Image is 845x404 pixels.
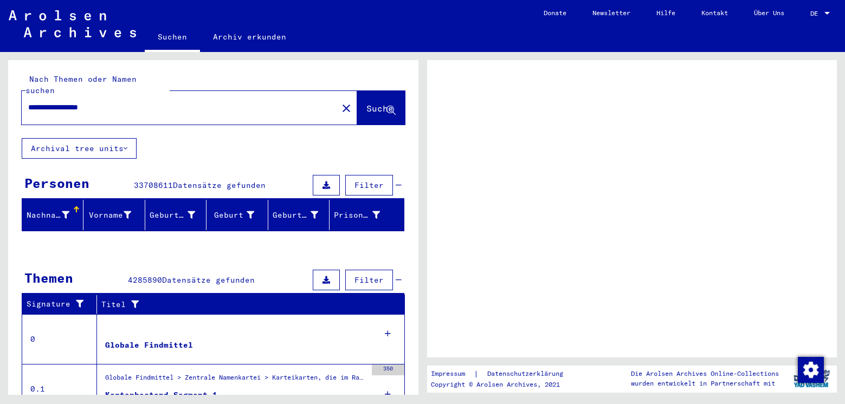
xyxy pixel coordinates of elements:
[150,206,209,224] div: Geburtsname
[128,275,162,285] span: 4285890
[25,74,137,95] mat-label: Nach Themen oder Namen suchen
[101,299,383,310] div: Titel
[273,206,332,224] div: Geburtsdatum
[105,340,193,351] div: Globale Findmittel
[101,296,394,313] div: Titel
[105,389,217,401] div: Kartenbestand Segment 1
[345,175,393,196] button: Filter
[207,200,268,230] mat-header-cell: Geburt‏
[150,210,195,221] div: Geburtsname
[268,200,330,230] mat-header-cell: Geburtsdatum
[22,314,97,364] td: 0
[88,210,131,221] div: Vorname
[791,365,832,392] img: yv_logo.png
[27,298,88,310] div: Signature
[354,275,384,285] span: Filter
[145,24,200,52] a: Suchen
[134,180,173,190] span: 33708611
[334,206,393,224] div: Prisoner #
[22,200,83,230] mat-header-cell: Nachname
[145,200,207,230] mat-header-cell: Geburtsname
[162,275,255,285] span: Datensätze gefunden
[340,102,353,115] mat-icon: close
[27,296,99,313] div: Signature
[431,368,576,380] div: |
[631,369,779,379] p: Die Arolsen Archives Online-Collections
[88,206,144,224] div: Vorname
[9,10,136,37] img: Arolsen_neg.svg
[798,357,824,383] img: Zustimmung ändern
[173,180,266,190] span: Datensätze gefunden
[24,173,89,193] div: Personen
[345,270,393,290] button: Filter
[357,91,405,125] button: Suche
[200,24,299,50] a: Archiv erkunden
[354,180,384,190] span: Filter
[24,268,73,288] div: Themen
[105,373,366,388] div: Globale Findmittel > Zentrale Namenkartei > Karteikarten, die im Rahmen der sequentiellen Massend...
[211,206,267,224] div: Geburt‏
[27,206,83,224] div: Nachname
[334,210,379,221] div: Prisoner #
[479,368,576,380] a: Datenschutzerklärung
[431,368,474,380] a: Impressum
[810,10,822,17] span: DE
[372,364,404,375] div: 350
[273,210,318,221] div: Geburtsdatum
[211,210,254,221] div: Geburt‏
[27,210,69,221] div: Nachname
[431,380,576,389] p: Copyright © Arolsen Archives, 2021
[366,103,394,114] span: Suche
[336,97,357,119] button: Clear
[330,200,403,230] mat-header-cell: Prisoner #
[631,379,779,388] p: wurden entwickelt in Partnerschaft mit
[83,200,145,230] mat-header-cell: Vorname
[22,138,137,159] button: Archival tree units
